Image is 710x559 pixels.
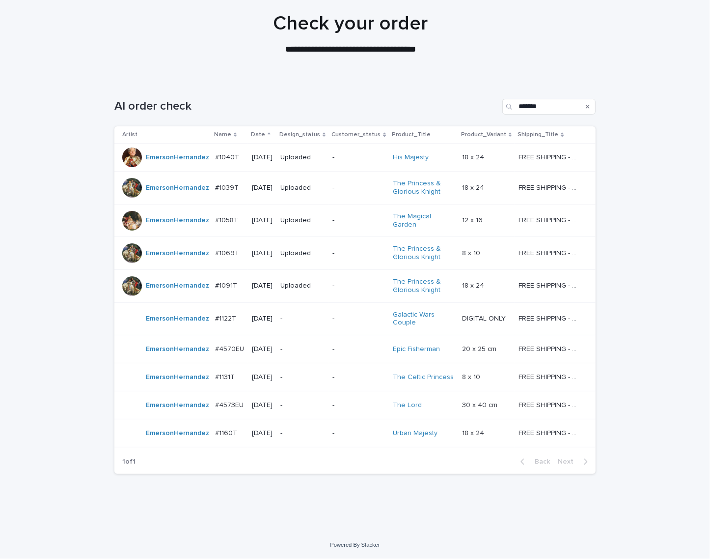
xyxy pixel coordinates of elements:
p: #1160T [215,427,239,438]
p: - [280,401,325,410]
tr: EmersonHernandez #4573EU#4573EU [DATE]--The Lord 30 x 40 cm30 x 40 cm FREE SHIPPING - preview in ... [114,391,596,419]
p: Date [251,129,265,140]
tr: EmersonHernandez #1160T#1160T [DATE]--Urban Majesty 18 x 2418 x 24 FREE SHIPPING - preview in 1-2... [114,419,596,447]
p: #1039T [215,182,241,192]
a: The Princess & Glorious Knight [393,245,455,262]
p: #4570EU [215,343,246,353]
tr: EmersonHernandez #1131T#1131T [DATE]--The Celtic Princess 8 x 108 x 10 FREE SHIPPING - preview in... [114,363,596,391]
p: #1122T [215,313,238,323]
p: #1091T [215,280,239,290]
a: EmersonHernandez [146,184,209,192]
p: #1131T [215,371,237,382]
p: [DATE] [252,216,273,225]
p: - [280,429,325,438]
a: The Magical Garden [393,212,455,229]
p: - [332,345,385,353]
p: FREE SHIPPING - preview in 1-2 business days, after your approval delivery will take 6-10 busines... [519,343,582,353]
p: #1069T [215,247,241,258]
a: EmersonHernandez [146,401,209,410]
p: [DATE] [252,282,273,290]
p: 18 x 24 [462,182,486,192]
p: [DATE] [252,184,273,192]
p: [DATE] [252,249,273,258]
p: Uploaded [280,249,325,258]
a: The Princess & Glorious Knight [393,179,455,196]
p: Uploaded [280,184,325,192]
p: [DATE] [252,153,273,162]
p: [DATE] [252,373,273,382]
p: - [332,282,385,290]
a: Powered By Stacker [330,542,380,548]
p: Uploaded [280,153,325,162]
p: 30 x 40 cm [462,399,499,410]
p: - [332,429,385,438]
p: - [332,184,385,192]
p: Customer_status [331,129,381,140]
button: Back [513,457,554,466]
p: Shipping_Title [518,129,558,140]
p: FREE SHIPPING - preview in 1-2 business days, after your approval delivery will take 5-10 b.d. [519,182,582,192]
p: 18 x 24 [462,427,486,438]
p: [DATE] [252,429,273,438]
a: EmersonHernandez [146,249,209,258]
p: - [332,216,385,225]
p: - [332,401,385,410]
a: EmersonHernandez [146,429,209,438]
p: 18 x 24 [462,151,486,162]
tr: EmersonHernandez #4570EU#4570EU [DATE]--Epic Fisherman 20 x 25 cm20 x 25 cm FREE SHIPPING - previ... [114,335,596,363]
a: Galactic Wars Couple [393,311,455,327]
tr: EmersonHernandez #1040T#1040T [DATE]Uploaded-His Majesty 18 x 2418 x 24 FREE SHIPPING - preview i... [114,144,596,172]
p: Product_Variant [461,129,506,140]
p: FREE SHIPPING - preview in 1-2 business days, after your approval delivery will take 5-10 b.d. [519,371,582,382]
input: Search [502,99,596,115]
p: FREE SHIPPING - preview in 1-2 business days, after your approval delivery will take 5-10 b.d. [519,247,582,258]
p: FREE SHIPPING - preview in 1-2 business days, after your approval delivery will take 5-10 b.d. [519,151,582,162]
p: Artist [122,129,137,140]
p: [DATE] [252,345,273,353]
p: [DATE] [252,401,273,410]
p: DIGITAL ONLY [462,313,508,323]
a: EmersonHernandez [146,345,209,353]
p: - [280,373,325,382]
a: EmersonHernandez [146,282,209,290]
p: - [332,315,385,323]
p: - [332,153,385,162]
p: #4573EU [215,399,246,410]
p: 8 x 10 [462,247,482,258]
tr: EmersonHernandez #1091T#1091T [DATE]Uploaded-The Princess & Glorious Knight 18 x 2418 x 24 FREE S... [114,269,596,302]
span: Back [529,458,550,465]
a: EmersonHernandez [146,315,209,323]
tr: EmersonHernandez #1122T#1122T [DATE]--Galactic Wars Couple DIGITAL ONLYDIGITAL ONLY FREE SHIPPING... [114,302,596,335]
p: 1 of 1 [114,450,143,474]
p: 18 x 24 [462,280,486,290]
p: #1040T [215,151,241,162]
a: The Princess & Glorious Knight [393,278,455,294]
p: FREE SHIPPING - preview in 1-2 business days, after your approval delivery will take 5-10 b.d. [519,313,582,323]
a: The Lord [393,401,422,410]
a: His Majesty [393,153,429,162]
button: Next [554,457,596,466]
p: - [280,345,325,353]
tr: EmersonHernandez #1039T#1039T [DATE]Uploaded-The Princess & Glorious Knight 18 x 2418 x 24 FREE S... [114,172,596,205]
a: EmersonHernandez [146,373,209,382]
p: Design_status [279,129,320,140]
p: #1058T [215,214,240,225]
p: Uploaded [280,282,325,290]
p: - [280,315,325,323]
h1: AI order check [114,99,498,114]
p: [DATE] [252,315,273,323]
h1: Check your order [110,12,591,35]
p: Uploaded [280,216,325,225]
p: Product_Title [392,129,431,140]
a: EmersonHernandez [146,153,209,162]
p: - [332,373,385,382]
p: FREE SHIPPING - preview in 1-2 business days, after your approval delivery will take 5-10 b.d. [519,427,582,438]
p: FREE SHIPPING - preview in 1-2 business days, after your approval delivery will take 5-10 b.d. [519,214,582,225]
p: Name [214,129,231,140]
p: 8 x 10 [462,371,482,382]
a: Urban Majesty [393,429,438,438]
p: 12 x 16 [462,214,485,225]
p: FREE SHIPPING - preview in 1-2 business days, after your approval delivery will take 5-10 busines... [519,399,582,410]
tr: EmersonHernandez #1058T#1058T [DATE]Uploaded-The Magical Garden 12 x 1612 x 16 FREE SHIPPING - pr... [114,204,596,237]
